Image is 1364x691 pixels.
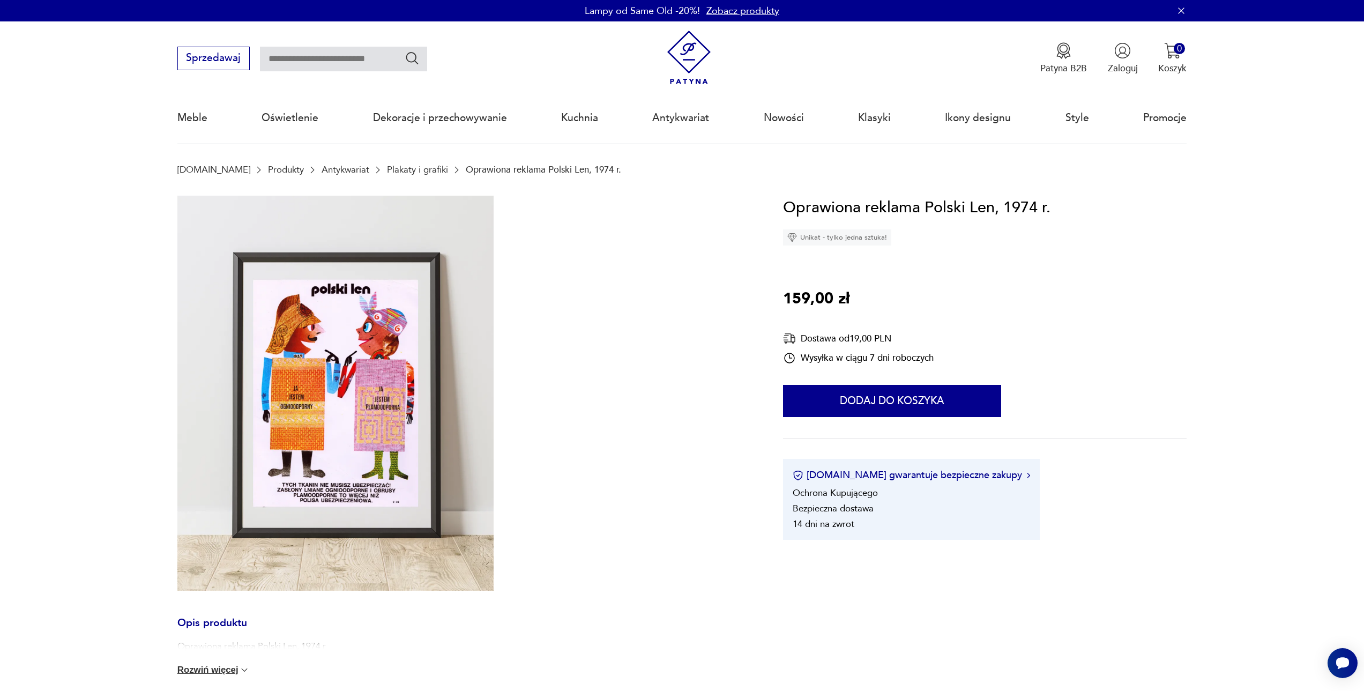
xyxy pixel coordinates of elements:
[1158,42,1187,75] button: 0Koszyk
[322,165,369,175] a: Antykwariat
[783,332,796,345] img: Ikona dostawy
[262,93,318,143] a: Oświetlenie
[177,619,752,641] h3: Opis produktu
[783,352,934,365] div: Wysyłka w ciągu 7 dni roboczych
[793,518,854,530] li: 14 dni na zwrot
[177,165,250,175] a: [DOMAIN_NAME]
[783,196,1050,220] h1: Oprawiona reklama Polski Len, 1974 r.
[706,4,779,18] a: Zobacz produkty
[793,487,878,499] li: Ochrona Kupującego
[1114,42,1131,59] img: Ikonka użytkownika
[783,385,1001,417] button: Dodaj do koszyka
[858,93,891,143] a: Klasyki
[783,287,849,311] p: 159,00 zł
[466,165,621,175] p: Oprawiona reklama Polski Len, 1974 r.
[387,165,448,175] a: Plakaty i grafiki
[764,93,804,143] a: Nowości
[177,665,250,675] button: Rozwiń więcej
[177,640,326,653] p: Oprawiona reklama Polski Len, 1974 r
[561,93,598,143] a: Kuchnia
[1328,648,1358,678] iframe: Smartsupp widget button
[1040,62,1087,75] p: Patyna B2B
[1040,42,1087,75] button: Patyna B2B
[652,93,709,143] a: Antykwariat
[239,665,250,675] img: chevron down
[1065,93,1089,143] a: Style
[662,31,716,85] img: Patyna - sklep z meblami i dekoracjami vintage
[1108,62,1138,75] p: Zaloguj
[177,47,250,70] button: Sprzedawaj
[783,229,891,246] div: Unikat - tylko jedna sztuka!
[268,165,304,175] a: Produkty
[945,93,1011,143] a: Ikony designu
[585,4,700,18] p: Lampy od Same Old -20%!
[177,196,494,591] img: Zdjęcie produktu Oprawiona reklama Polski Len, 1974 r.
[793,469,1030,482] button: [DOMAIN_NAME] gwarantuje bezpieczne zakupy
[177,93,207,143] a: Meble
[1174,43,1185,54] div: 0
[373,93,507,143] a: Dekoracje i przechowywanie
[1164,42,1181,59] img: Ikona koszyka
[405,50,420,66] button: Szukaj
[1158,62,1187,75] p: Koszyk
[177,55,250,63] a: Sprzedawaj
[1143,93,1187,143] a: Promocje
[787,233,797,242] img: Ikona diamentu
[1108,42,1138,75] button: Zaloguj
[783,332,934,345] div: Dostawa od 19,00 PLN
[1040,42,1087,75] a: Ikona medaluPatyna B2B
[793,470,803,481] img: Ikona certyfikatu
[1027,473,1030,478] img: Ikona strzałki w prawo
[1055,42,1072,59] img: Ikona medalu
[793,502,874,515] li: Bezpieczna dostawa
